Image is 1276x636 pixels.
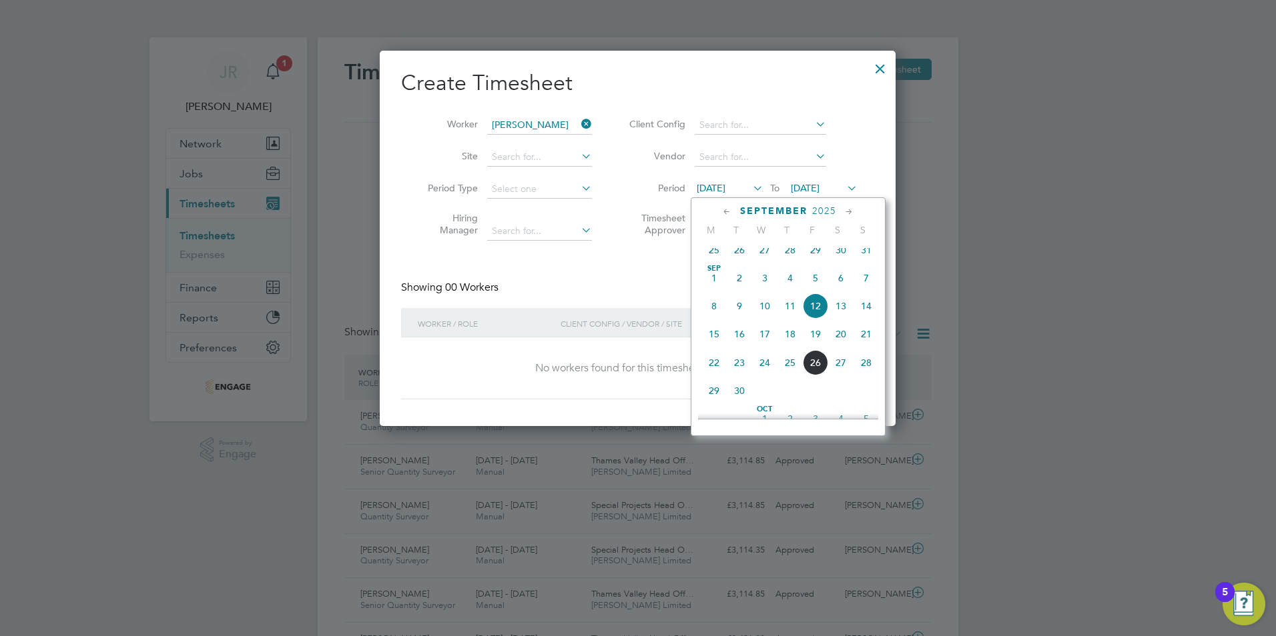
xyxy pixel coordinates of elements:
span: To [766,179,783,197]
input: Search for... [487,222,592,241]
span: 17 [752,321,777,347]
span: [DATE] [791,182,820,194]
span: 00 Workers [445,281,499,294]
label: Site [418,150,478,162]
span: 25 [701,237,727,263]
span: 25 [777,350,803,375]
span: [DATE] [697,182,725,194]
span: 20 [828,321,854,347]
span: 24 [752,350,777,375]
span: Sep [701,265,727,272]
input: Select one [487,180,592,199]
span: 29 [803,237,828,263]
span: 13 [828,293,854,319]
span: S [850,224,876,236]
span: 26 [727,237,752,263]
span: 30 [727,378,752,403]
span: 1 [752,406,777,431]
span: 6 [828,265,854,291]
span: 15 [701,321,727,347]
span: 26 [803,350,828,375]
span: 31 [854,237,879,263]
span: 23 [727,350,752,375]
span: 4 [828,406,854,431]
span: September [740,205,808,217]
span: Oct [752,406,777,413]
input: Search for... [487,148,592,167]
span: F [800,224,825,236]
div: Worker / Role [414,308,557,339]
span: 11 [777,293,803,319]
span: S [825,224,850,236]
span: 29 [701,378,727,403]
span: 3 [752,265,777,291]
span: 28 [777,237,803,263]
span: 16 [727,321,752,347]
div: Showing [401,281,501,295]
span: 8 [701,293,727,319]
span: 2025 [812,205,836,217]
label: Period Type [418,182,478,194]
span: T [723,224,749,236]
div: No workers found for this timesheet period. [414,361,861,375]
span: T [774,224,800,236]
span: 21 [854,321,879,347]
span: 5 [803,265,828,291]
span: 10 [752,293,777,319]
span: 14 [854,293,879,319]
span: 2 [777,406,803,431]
span: 27 [752,237,777,263]
span: 28 [854,350,879,375]
span: 9 [727,293,752,319]
div: Client Config / Vendor / Site [557,308,771,339]
span: 4 [777,265,803,291]
label: Vendor [625,150,685,162]
input: Search for... [695,116,826,135]
span: W [749,224,774,236]
span: 12 [803,293,828,319]
span: 22 [701,350,727,375]
span: 1 [701,265,727,291]
label: Period [625,182,685,194]
label: Client Config [625,118,685,130]
span: 27 [828,350,854,375]
span: 2 [727,265,752,291]
span: 30 [828,237,854,263]
span: 19 [803,321,828,347]
label: Hiring Manager [418,212,478,236]
input: Search for... [695,148,826,167]
h2: Create Timesheet [401,69,874,97]
label: Worker [418,118,478,130]
span: M [698,224,723,236]
span: 18 [777,321,803,347]
span: 3 [803,406,828,431]
span: 5 [854,406,879,431]
input: Search for... [487,116,592,135]
span: 7 [854,265,879,291]
div: 5 [1222,592,1228,609]
label: Timesheet Approver [625,212,685,236]
button: Open Resource Center, 5 new notifications [1223,583,1265,625]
